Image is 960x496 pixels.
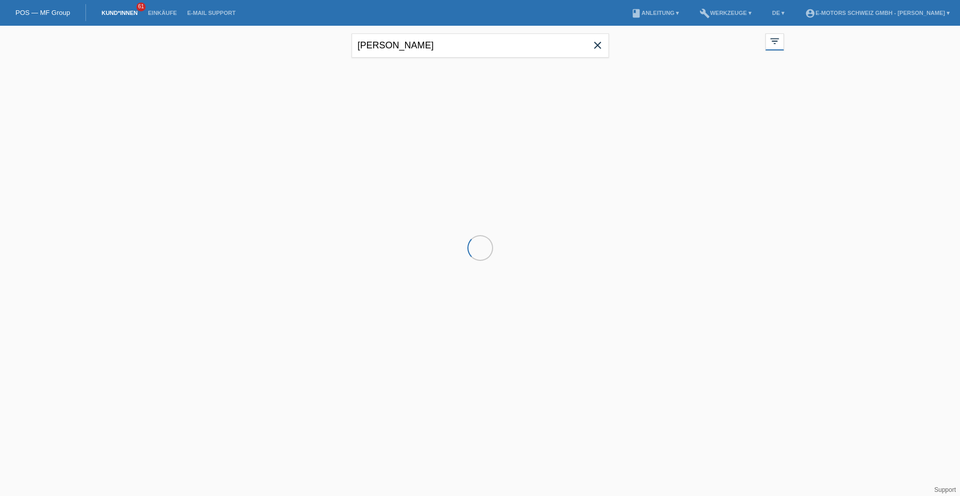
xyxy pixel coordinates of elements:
[352,33,609,58] input: Suche...
[769,36,780,47] i: filter_list
[934,486,956,493] a: Support
[15,9,70,16] a: POS — MF Group
[631,8,641,19] i: book
[626,10,684,16] a: bookAnleitung ▾
[700,8,710,19] i: build
[800,10,955,16] a: account_circleE-Motors Schweiz GmbH - [PERSON_NAME] ▾
[96,10,143,16] a: Kund*innen
[136,3,146,11] span: 61
[805,8,815,19] i: account_circle
[694,10,757,16] a: buildWerkzeuge ▾
[591,39,604,51] i: close
[767,10,790,16] a: DE ▾
[182,10,241,16] a: E-Mail Support
[143,10,182,16] a: Einkäufe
